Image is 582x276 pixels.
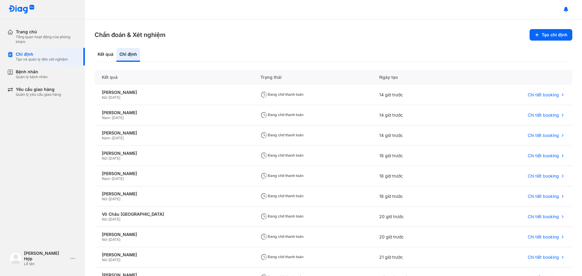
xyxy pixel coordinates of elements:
span: Nữ [102,197,107,201]
span: Chi tiết booking [528,194,559,199]
div: [PERSON_NAME] [102,130,246,136]
span: Đang chờ thanh toán [260,234,303,239]
span: Đang chờ thanh toán [260,133,303,137]
span: [DATE] [109,258,120,262]
div: 18 giờ trước [372,166,465,186]
div: 18 giờ trước [372,186,465,207]
span: Nam [102,136,110,140]
span: Đang chờ thanh toán [260,92,303,97]
span: - [107,197,109,201]
span: - [107,156,109,161]
span: [DATE] [109,95,120,100]
span: [DATE] [109,197,120,201]
span: Nam [102,115,110,120]
div: Bệnh nhân [16,69,48,75]
div: [PERSON_NAME] [102,151,246,156]
span: Đang chờ thanh toán [260,194,303,198]
div: [PERSON_NAME] [102,232,246,237]
span: [DATE] [109,156,120,161]
div: Quản lý bệnh nhân [16,75,48,79]
div: Trạng thái [253,70,372,85]
div: [PERSON_NAME] [102,191,246,197]
span: Chi tiết booking [528,112,559,118]
span: Đang chờ thanh toán [260,254,303,259]
div: [PERSON_NAME] [102,90,246,95]
div: 14 giờ trước [372,105,465,125]
div: Yêu cầu giao hàng [16,87,61,92]
button: Tạo chỉ định [530,29,572,41]
span: - [110,176,112,181]
div: Tạo và quản lý đơn xét nghiệm [16,57,68,62]
div: Lễ tân [24,261,68,266]
span: - [110,115,112,120]
div: Ngày tạo [372,70,465,85]
span: Chi tiết booking [528,173,559,179]
span: - [110,136,112,140]
div: [PERSON_NAME] [102,252,246,258]
span: Đang chờ thanh toán [260,173,303,178]
span: Nữ [102,237,107,242]
div: Quản lý yêu cầu giao hàng [16,92,61,97]
span: [DATE] [112,176,124,181]
h3: Chẩn đoán & Xét nghiệm [95,31,166,39]
div: Tổng quan hoạt động của phòng khám [16,35,78,44]
span: - [107,95,109,100]
span: Nữ [102,156,107,161]
span: Chi tiết booking [528,254,559,260]
span: [DATE] [112,136,124,140]
span: Đang chờ thanh toán [260,112,303,117]
div: [PERSON_NAME] [102,110,246,115]
span: Nữ [102,258,107,262]
div: 18 giờ trước [372,146,465,166]
div: 14 giờ trước [372,85,465,105]
span: Chi tiết booking [528,234,559,240]
div: 21 giờ trước [372,247,465,268]
div: 14 giờ trước [372,125,465,146]
span: - [107,258,109,262]
div: 20 giờ trước [372,227,465,247]
span: - [107,237,109,242]
span: Chi tiết booking [528,133,559,138]
span: Đang chờ thanh toán [260,214,303,218]
span: Nữ [102,217,107,221]
span: Nữ [102,95,107,100]
img: logo [10,252,22,264]
span: [DATE] [109,237,120,242]
div: Kết quả [95,70,253,85]
span: Nam [102,176,110,181]
span: Chi tiết booking [528,92,559,98]
span: Đang chờ thanh toán [260,153,303,158]
span: Chi tiết booking [528,153,559,158]
span: [DATE] [112,115,124,120]
div: Trang chủ [16,29,78,35]
div: Chỉ định [16,52,68,57]
div: Võ Châu [GEOGRAPHIC_DATA] [102,211,246,217]
div: Kết quả [95,48,116,62]
div: Chỉ định [116,48,140,62]
div: 20 giờ trước [372,207,465,227]
span: - [107,217,109,221]
span: [DATE] [109,217,120,221]
div: [PERSON_NAME] [102,171,246,176]
div: [PERSON_NAME] Hợp [24,251,68,261]
span: Chi tiết booking [528,214,559,219]
img: logo [8,5,35,14]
